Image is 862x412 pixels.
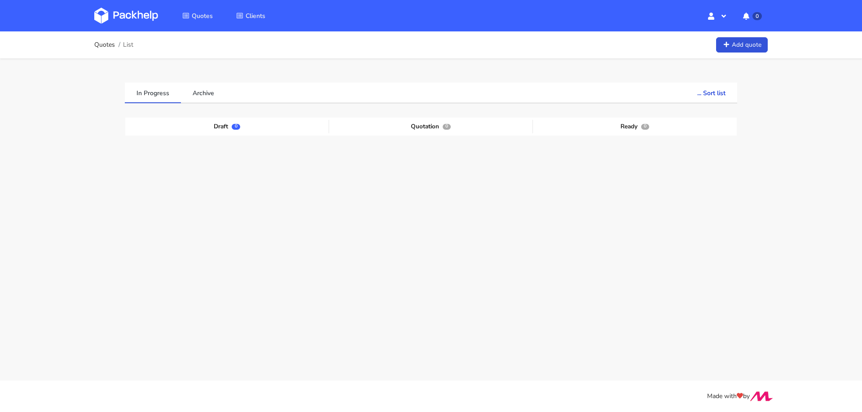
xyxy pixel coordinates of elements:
[94,41,115,48] a: Quotes
[94,8,158,24] img: Dashboard
[232,124,240,130] span: 0
[716,37,768,53] a: Add quote
[750,391,773,401] img: Move Closer
[736,8,768,24] button: 0
[225,8,276,24] a: Clients
[94,36,133,54] nav: breadcrumb
[192,12,213,20] span: Quotes
[125,83,181,102] a: In Progress
[533,120,737,133] div: Ready
[172,8,224,24] a: Quotes
[83,391,779,402] div: Made with by
[329,120,533,133] div: Quotation
[443,124,451,130] span: 0
[125,120,329,133] div: Draft
[686,83,737,102] button: ... Sort list
[641,124,649,130] span: 0
[752,12,762,20] span: 0
[246,12,265,20] span: Clients
[123,41,133,48] span: List
[181,83,226,102] a: Archive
